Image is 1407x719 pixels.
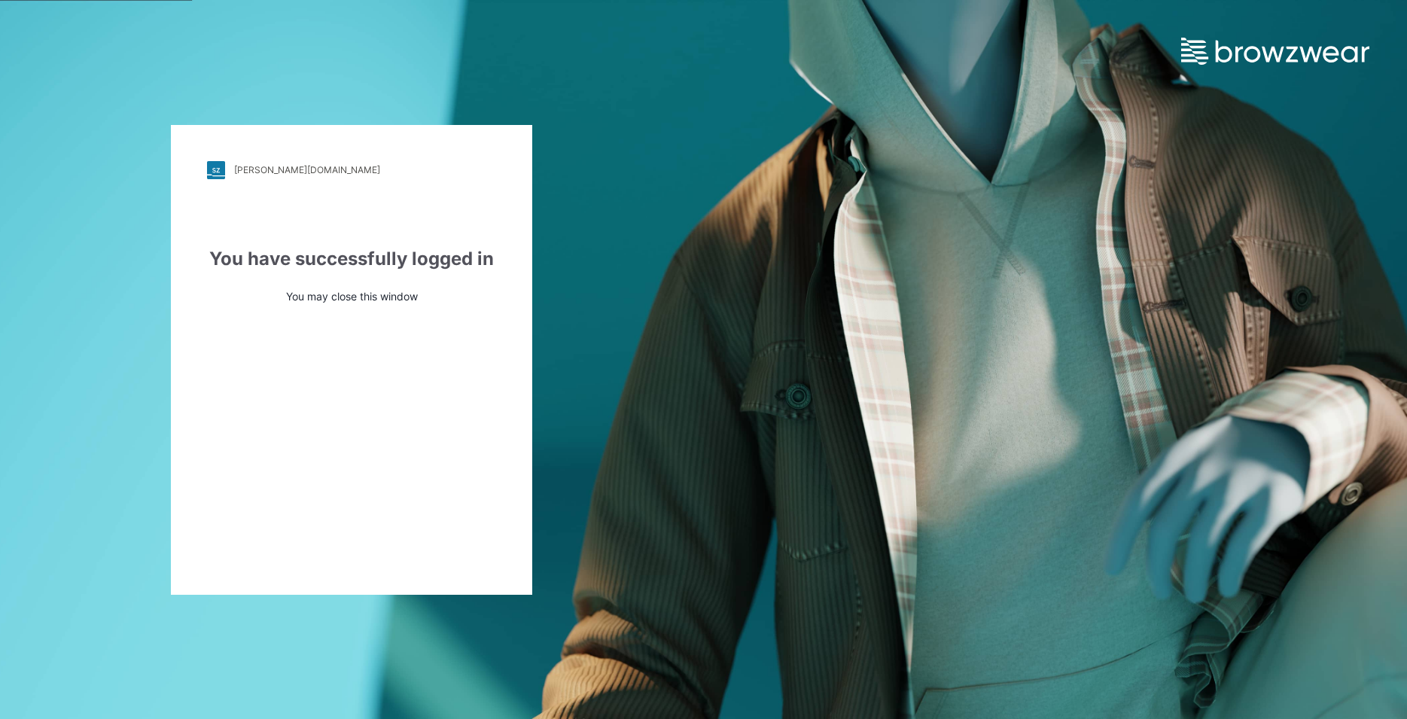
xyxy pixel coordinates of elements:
[207,161,225,179] img: stylezone-logo.562084cfcfab977791bfbf7441f1a819.svg
[207,288,496,304] p: You may close this window
[234,164,380,175] div: [PERSON_NAME][DOMAIN_NAME]
[207,245,496,273] div: You have successfully logged in
[1181,38,1369,65] img: browzwear-logo.e42bd6dac1945053ebaf764b6aa21510.svg
[207,161,496,179] a: [PERSON_NAME][DOMAIN_NAME]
